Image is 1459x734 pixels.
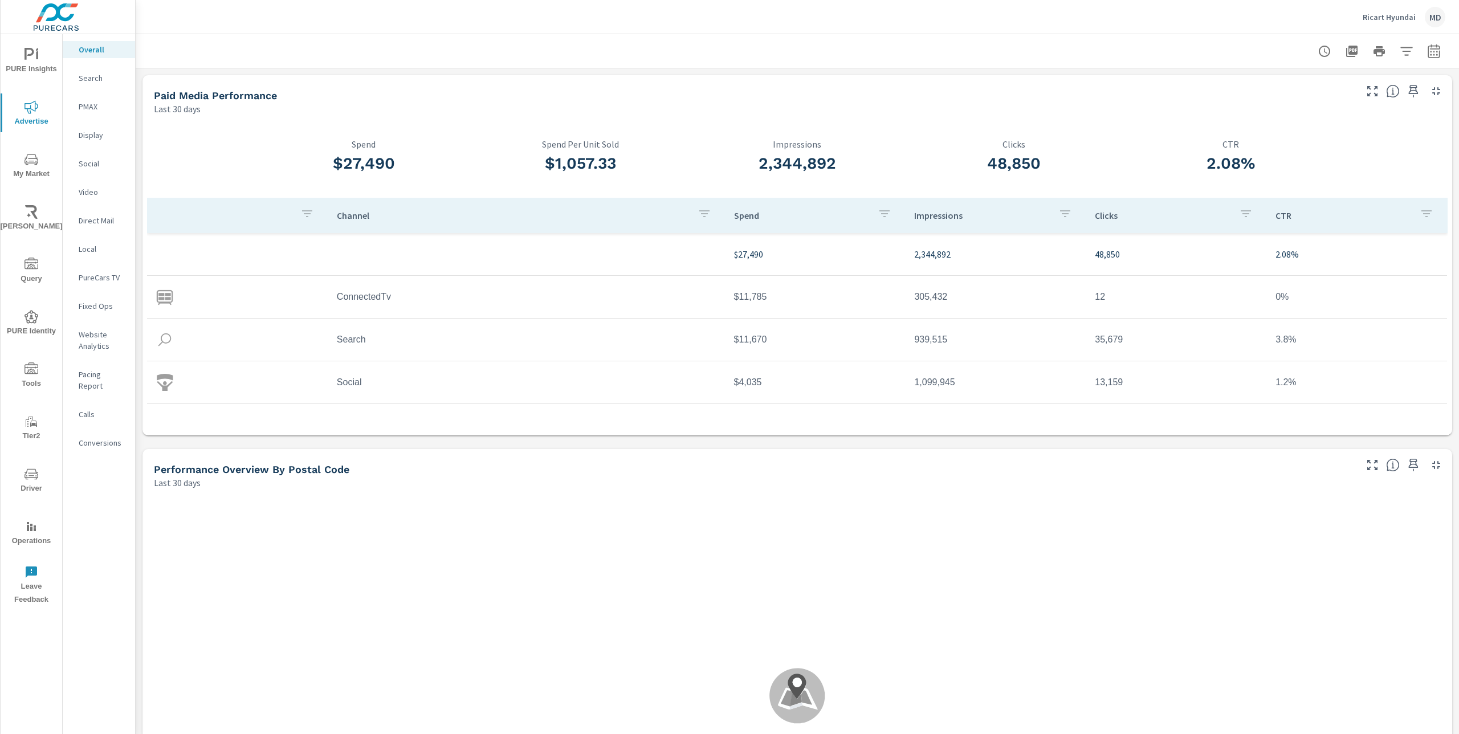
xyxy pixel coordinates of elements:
p: Clicks [1095,210,1230,221]
div: Video [63,183,135,201]
td: $11,785 [725,283,906,311]
p: Channel [337,210,688,221]
span: Understand performance metrics over the selected time range. [1386,84,1400,98]
div: PMAX [63,98,135,115]
div: nav menu [1,34,62,611]
button: Print Report [1368,40,1391,63]
button: "Export Report to PDF" [1340,40,1363,63]
td: 305,432 [905,283,1086,311]
div: MD [1425,7,1445,27]
h3: $27,490 [255,154,472,173]
td: ConnectedTv [328,283,725,311]
span: Tier2 [4,415,59,443]
span: Save this to your personalized report [1404,82,1423,100]
span: Leave Feedback [4,565,59,606]
td: Search [328,325,725,354]
button: Select Date Range [1423,40,1445,63]
p: Local [79,243,126,255]
div: Search [63,70,135,87]
td: $4,035 [725,368,906,397]
td: 13,159 [1086,368,1266,397]
p: CTR [1123,139,1339,149]
div: Direct Mail [63,212,135,229]
p: PMAX [79,101,126,112]
button: Make Fullscreen [1363,456,1381,474]
p: Spend [734,210,869,221]
p: 2.08% [1275,247,1438,261]
div: Overall [63,41,135,58]
div: Fixed Ops [63,297,135,315]
p: Conversions [79,437,126,448]
p: Video [79,186,126,198]
td: 939,515 [905,325,1086,354]
p: Website Analytics [79,329,126,352]
p: Direct Mail [79,215,126,226]
img: icon-connectedtv.svg [156,288,173,305]
p: Last 30 days [154,102,201,116]
td: 1,099,945 [905,368,1086,397]
div: Pacing Report [63,366,135,394]
p: 48,850 [1095,247,1257,261]
div: Website Analytics [63,326,135,354]
h5: Paid Media Performance [154,89,277,101]
p: Clicks [906,139,1122,149]
h3: $1,057.33 [472,154,689,173]
p: Ricart Hyundai [1363,12,1416,22]
span: Driver [4,467,59,495]
td: 3.8% [1266,325,1447,354]
h3: 2.08% [1123,154,1339,173]
div: Conversions [63,434,135,451]
div: PureCars TV [63,269,135,286]
p: Search [79,72,126,84]
p: CTR [1275,210,1411,221]
span: Advertise [4,100,59,128]
img: icon-social.svg [156,374,173,391]
p: 2,344,892 [914,247,1077,261]
p: $27,490 [734,247,896,261]
span: My Market [4,153,59,181]
p: Display [79,129,126,141]
p: Impressions [914,210,1049,221]
button: Minimize Widget [1427,456,1445,474]
p: Social [79,158,126,169]
p: Impressions [689,139,906,149]
div: Local [63,240,135,258]
p: Spend [255,139,472,149]
p: Overall [79,44,126,55]
h5: Performance Overview By Postal Code [154,463,349,475]
td: 0% [1266,283,1447,311]
span: [PERSON_NAME] [4,205,59,233]
div: Calls [63,406,135,423]
p: Fixed Ops [79,300,126,312]
h3: 2,344,892 [689,154,906,173]
p: Calls [79,409,126,420]
span: Tools [4,362,59,390]
p: Pacing Report [79,369,126,392]
h3: 48,850 [906,154,1122,173]
p: PureCars TV [79,272,126,283]
button: Apply Filters [1395,40,1418,63]
button: Minimize Widget [1427,82,1445,100]
span: PURE Identity [4,310,59,338]
td: $11,670 [725,325,906,354]
button: Make Fullscreen [1363,82,1381,100]
div: Social [63,155,135,172]
span: Query [4,258,59,286]
span: Operations [4,520,59,548]
td: Social [328,368,725,397]
td: 35,679 [1086,325,1266,354]
span: Understand performance data by postal code. Individual postal codes can be selected and expanded ... [1386,458,1400,472]
p: Last 30 days [154,476,201,490]
td: 1.2% [1266,368,1447,397]
p: Spend Per Unit Sold [472,139,689,149]
span: PURE Insights [4,48,59,76]
img: icon-search.svg [156,331,173,348]
td: 12 [1086,283,1266,311]
span: Save this to your personalized report [1404,456,1423,474]
div: Display [63,127,135,144]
